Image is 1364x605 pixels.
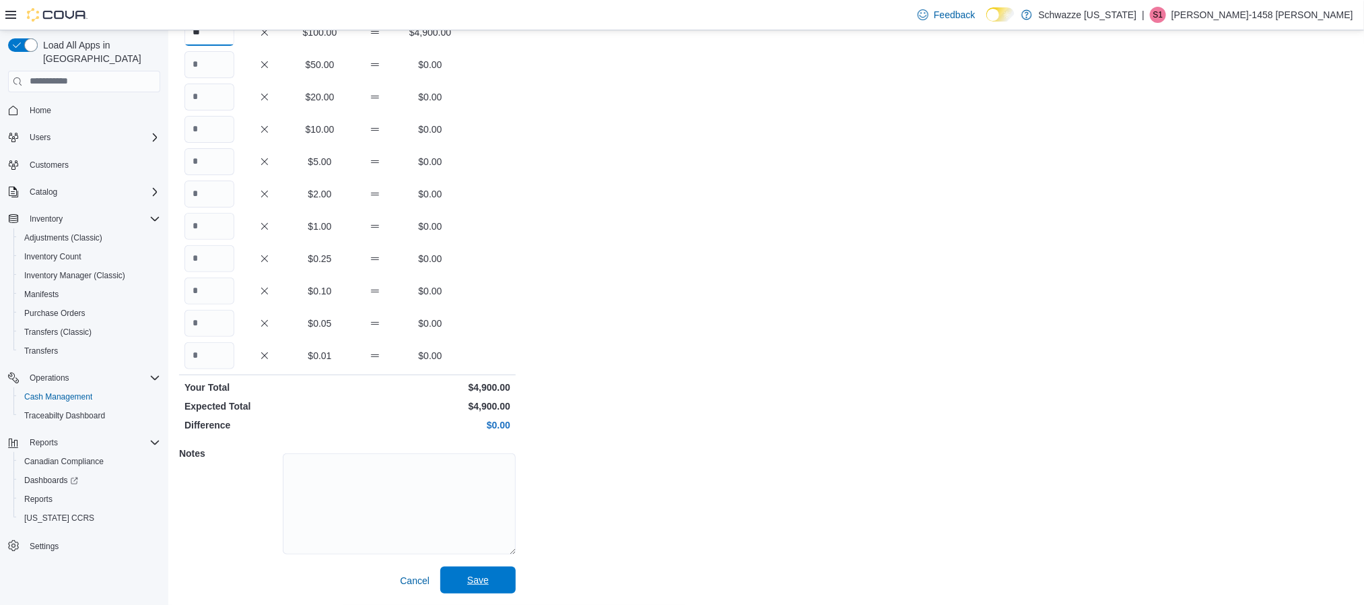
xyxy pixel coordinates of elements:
[3,369,166,387] button: Operations
[3,536,166,555] button: Settings
[184,181,234,208] input: Quantity
[3,210,166,228] button: Inventory
[295,284,345,298] p: $0.10
[24,184,63,200] button: Catalog
[13,342,166,360] button: Transfers
[19,408,110,424] a: Traceabilty Dashboard
[13,387,166,406] button: Cash Management
[13,509,166,528] button: [US_STATE] CCRS
[350,381,510,394] p: $4,900.00
[19,343,160,359] span: Transfers
[19,389,98,405] a: Cash Management
[24,327,92,338] span: Transfers (Classic)
[295,252,345,265] p: $0.25
[184,310,234,337] input: Quantity
[24,370,160,386] span: Operations
[295,123,345,136] p: $10.00
[38,38,160,65] span: Load All Apps in [GEOGRAPHIC_DATA]
[295,90,345,104] p: $20.00
[13,266,166,285] button: Inventory Manager (Classic)
[19,472,83,488] a: Dashboards
[19,230,108,246] a: Adjustments (Classic)
[19,408,160,424] span: Traceabilty Dashboard
[30,214,63,224] span: Inventory
[30,187,57,197] span: Catalog
[3,433,166,452] button: Reports
[350,400,510,413] p: $4,900.00
[24,537,160,554] span: Settings
[295,155,345,168] p: $5.00
[19,286,160,302] span: Manifests
[184,245,234,272] input: Quantity
[395,567,435,594] button: Cancel
[13,285,166,304] button: Manifests
[24,435,63,451] button: Reports
[467,573,489,587] span: Save
[184,148,234,175] input: Quantity
[24,211,68,227] button: Inventory
[1153,7,1163,23] span: S1
[184,84,234,110] input: Quantity
[13,304,166,323] button: Purchase Orders
[295,220,345,233] p: $1.00
[405,187,455,201] p: $0.00
[440,567,516,594] button: Save
[8,95,160,591] nav: Complex example
[24,391,92,402] span: Cash Management
[19,343,63,359] a: Transfers
[184,19,234,46] input: Quantity
[19,249,87,265] a: Inventory Count
[295,317,345,330] p: $0.05
[24,513,94,523] span: [US_STATE] CCRS
[1142,7,1145,23] p: |
[24,157,74,173] a: Customers
[295,187,345,201] p: $2.00
[24,494,53,505] span: Reports
[24,538,64,554] a: Settings
[24,232,102,243] span: Adjustments (Classic)
[184,342,234,369] input: Quantity
[19,453,160,470] span: Canadian Compliance
[30,160,69,170] span: Customers
[405,284,455,298] p: $0.00
[30,541,59,552] span: Settings
[405,123,455,136] p: $0.00
[24,129,56,146] button: Users
[19,249,160,265] span: Inventory Count
[3,183,166,201] button: Catalog
[19,267,131,284] a: Inventory Manager (Classic)
[24,251,81,262] span: Inventory Count
[30,373,69,383] span: Operations
[19,267,160,284] span: Inventory Manager (Classic)
[19,453,109,470] a: Canadian Compliance
[350,418,510,432] p: $0.00
[19,472,160,488] span: Dashboards
[3,155,166,174] button: Customers
[3,128,166,147] button: Users
[13,323,166,342] button: Transfers (Classic)
[184,418,345,432] p: Difference
[295,349,345,362] p: $0.01
[13,406,166,425] button: Traceabilty Dashboard
[19,230,160,246] span: Adjustments (Classic)
[24,370,75,386] button: Operations
[19,324,97,340] a: Transfers (Classic)
[19,491,58,507] a: Reports
[13,247,166,266] button: Inventory Count
[13,228,166,247] button: Adjustments (Classic)
[30,132,50,143] span: Users
[400,574,430,587] span: Cancel
[405,317,455,330] p: $0.00
[405,58,455,71] p: $0.00
[24,435,160,451] span: Reports
[24,410,105,421] span: Traceabilty Dashboard
[24,156,160,173] span: Customers
[24,129,160,146] span: Users
[184,51,234,78] input: Quantity
[24,308,86,319] span: Purchase Orders
[13,471,166,490] a: Dashboards
[19,510,100,526] a: [US_STATE] CCRS
[1150,7,1166,23] div: Samantha-1458 Matthews
[184,400,345,413] p: Expected Total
